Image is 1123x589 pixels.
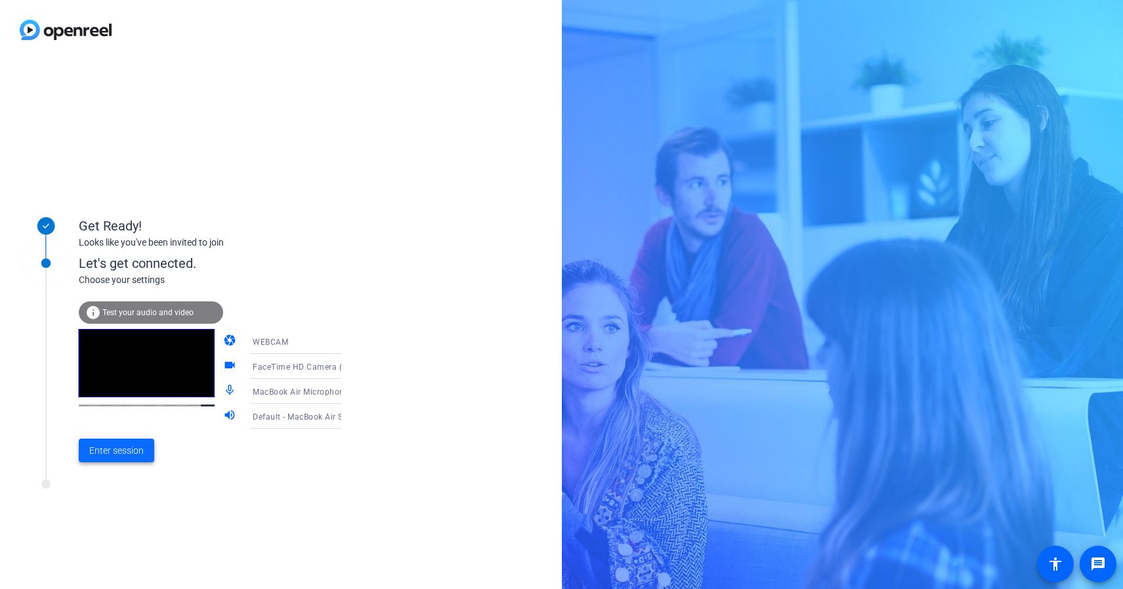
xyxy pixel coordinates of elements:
[253,361,387,372] span: FaceTime HD Camera (4E23:4E8C)
[79,253,368,273] div: Let's get connected.
[223,334,239,349] mat-icon: camera
[253,411,408,422] span: Default - MacBook Air Speakers (Built-in)
[223,383,239,399] mat-icon: mic_none
[79,216,341,236] div: Get Ready!
[253,386,384,397] span: MacBook Air Microphone (Built-in)
[79,439,154,462] button: Enter session
[102,308,194,317] span: Test your audio and video
[223,359,239,374] mat-icon: videocam
[89,444,144,458] span: Enter session
[1048,556,1063,572] mat-icon: accessibility
[223,408,239,424] mat-icon: volume_up
[79,236,341,250] div: Looks like you've been invited to join
[253,338,288,347] span: WEBCAM
[79,273,368,287] div: Choose your settings
[85,305,101,320] mat-icon: info
[1090,556,1106,572] mat-icon: message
